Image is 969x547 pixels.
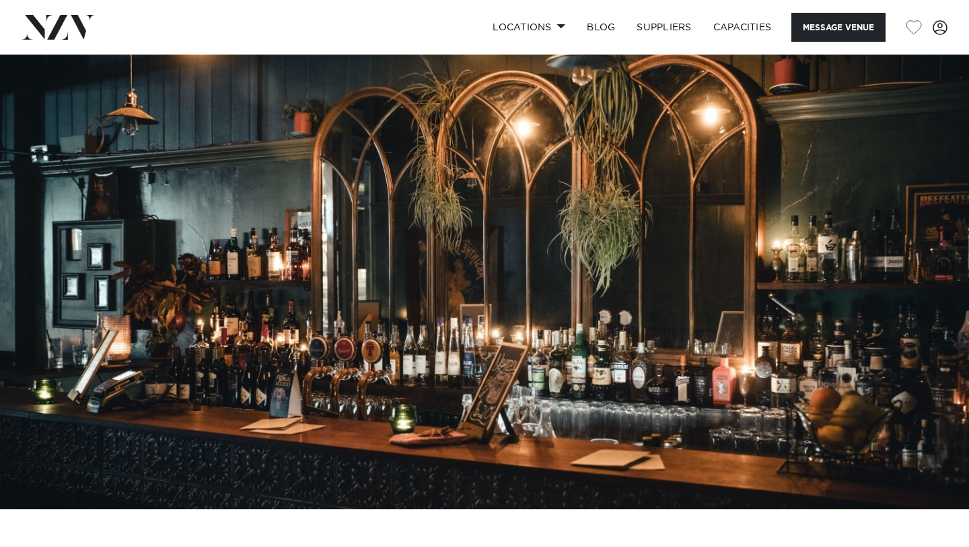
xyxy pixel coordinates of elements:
a: Capacities [703,13,783,42]
img: nzv-logo.png [22,15,95,39]
a: Locations [482,13,576,42]
a: SUPPLIERS [626,13,702,42]
button: Message Venue [791,13,886,42]
a: BLOG [576,13,626,42]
